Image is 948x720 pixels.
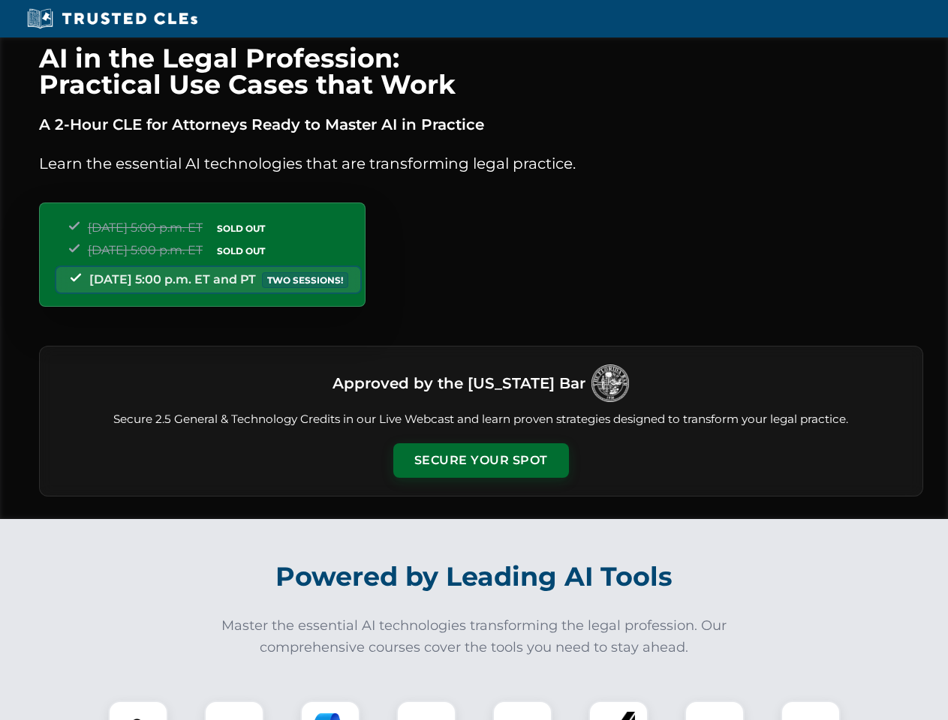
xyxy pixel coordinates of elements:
p: A 2-Hour CLE for Attorneys Ready to Master AI in Practice [39,112,923,136]
span: SOLD OUT [212,220,270,236]
h2: Powered by Leading AI Tools [59,550,890,603]
img: Trusted CLEs [23,7,202,30]
h3: Approved by the [US_STATE] Bar [333,370,585,397]
h1: AI in the Legal Profession: Practical Use Cases that Work [39,45,923,97]
button: Secure Your Spot [393,443,569,478]
span: [DATE] 5:00 p.m. ET [88,243,203,257]
p: Secure 2.5 General & Technology Credits in our Live Webcast and learn proven strategies designed ... [58,411,904,428]
span: [DATE] 5:00 p.m. ET [88,220,203,235]
img: Logo [591,364,629,402]
p: Master the essential AI technologies transforming the legal profession. Our comprehensive courses... [212,615,737,658]
span: SOLD OUT [212,243,270,259]
p: Learn the essential AI technologies that are transforming legal practice. [39,151,923,175]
